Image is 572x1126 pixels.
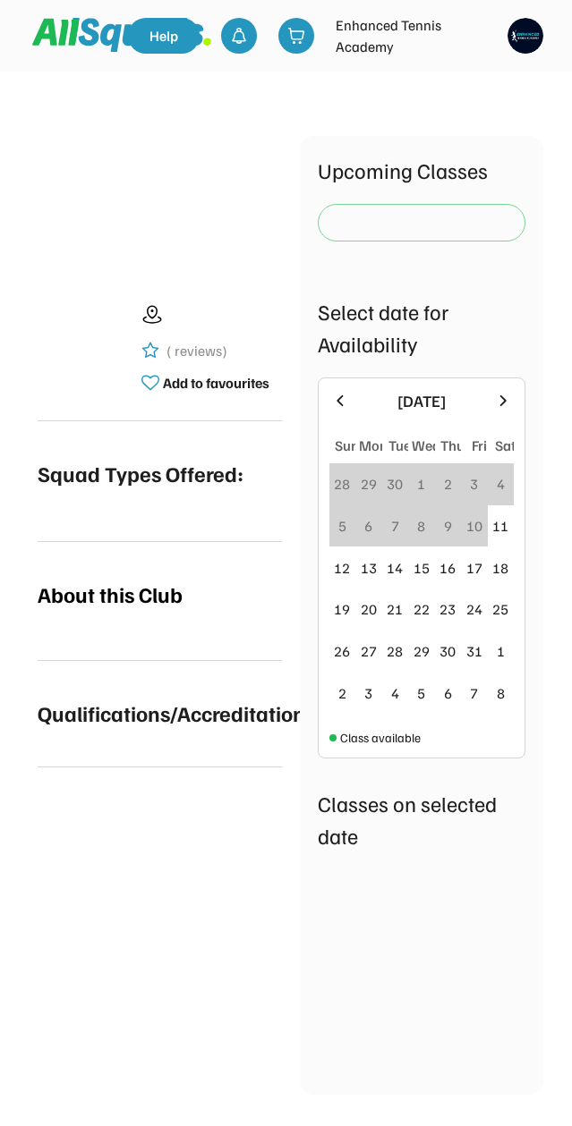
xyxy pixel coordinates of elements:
img: yH5BAEAAAAALAAAAAABAAEAAAIBRAA7 [38,304,127,394]
div: 7 [470,682,478,704]
div: 31 [466,640,482,662]
div: 18 [492,557,508,579]
div: 22 [414,598,430,620]
div: Qualifications/Accreditations [38,697,315,729]
div: 29 [414,640,430,662]
div: [DATE] [360,389,484,413]
div: Sun [335,435,359,456]
div: 4 [391,682,399,704]
div: Classes on selected date [318,787,526,851]
div: 5 [338,515,346,537]
div: 3 [364,682,372,704]
div: 7 [391,515,399,537]
div: 17 [466,557,482,579]
div: 26 [334,640,350,662]
div: Class available [340,728,421,747]
div: 5 [417,682,425,704]
div: 24 [466,598,482,620]
div: 29 [361,473,377,495]
div: 8 [497,682,505,704]
div: 11 [492,515,508,537]
div: 4 [497,473,505,495]
div: About this Club [38,578,183,610]
div: 23 [440,598,456,620]
div: 10 [466,515,482,537]
div: 1 [497,640,505,662]
div: 28 [387,640,403,662]
img: yH5BAEAAAAALAAAAAABAAEAAAIBRAA7 [38,136,282,268]
div: 3 [470,473,478,495]
div: Upcoming Classes [318,154,526,186]
div: Select date for Availability [318,295,526,360]
div: Squad Types Offered: [38,457,243,489]
img: IMG_0194.png [508,18,543,54]
div: 28 [334,473,350,495]
div: 14 [387,557,403,579]
div: 27 [361,640,377,662]
div: 2 [338,682,346,704]
div: ( reviews) [166,340,227,361]
div: 9 [444,515,452,537]
div: Enhanced Tennis Academy [336,14,497,57]
div: Thu [440,435,465,456]
img: shopping-cart-01%20%281%29.svg [287,27,305,45]
div: 2 [444,473,452,495]
img: Squad%20Logo.svg [32,18,211,52]
div: Mon [359,435,388,456]
img: bell-03%20%281%29.svg [230,27,248,45]
a: Help [128,18,200,54]
div: Sat [495,435,516,456]
div: 6 [444,682,452,704]
div: 30 [440,640,456,662]
div: 15 [414,557,430,579]
div: 6 [364,515,372,537]
div: 13 [361,557,377,579]
div: 12 [334,557,350,579]
div: 25 [492,598,508,620]
div: 8 [417,515,425,537]
div: Fri [472,435,487,456]
div: 30 [387,473,403,495]
div: 20 [361,598,377,620]
div: Add to favourites [163,372,269,394]
div: Tue [388,435,411,456]
div: 19 [334,598,350,620]
div: 16 [440,557,456,579]
div: Wed [412,435,440,456]
div: 1 [417,473,425,495]
div: 21 [387,598,403,620]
